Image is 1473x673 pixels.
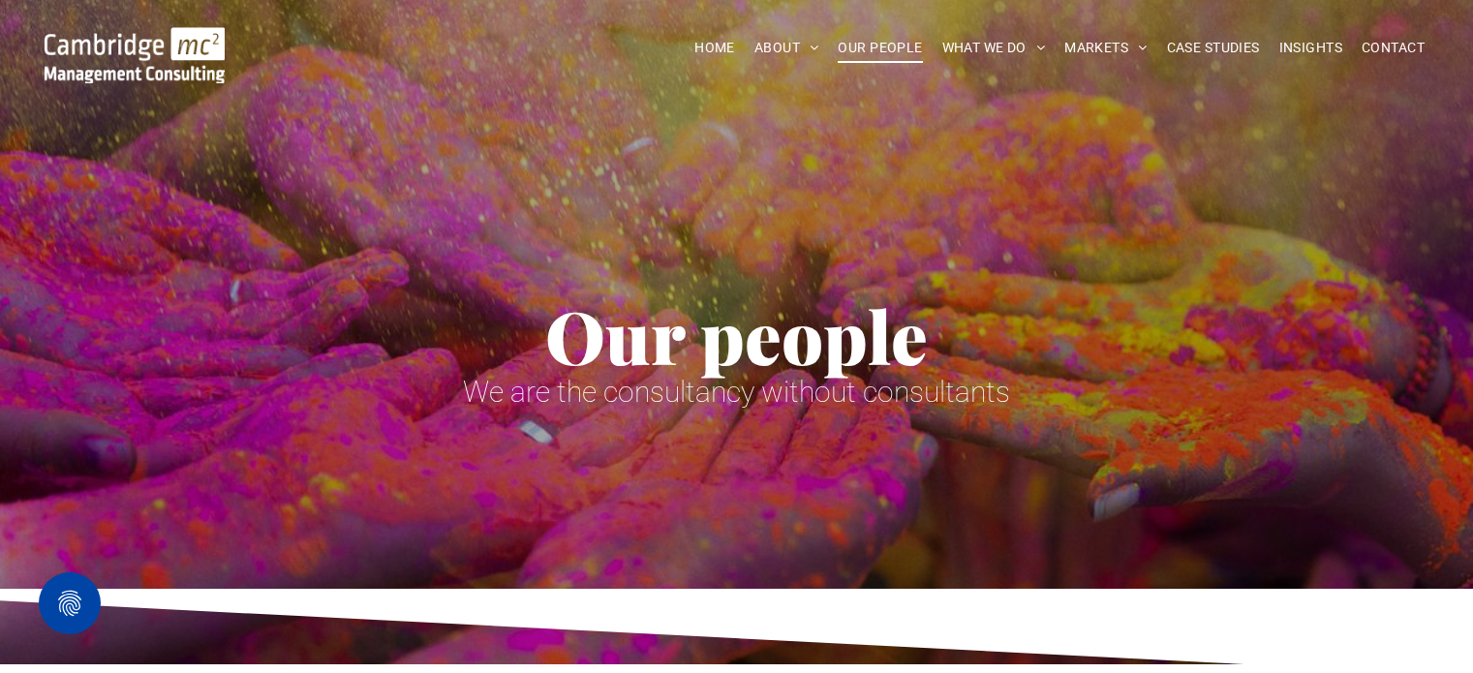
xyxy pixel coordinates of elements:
[828,33,932,63] a: OUR PEOPLE
[1270,33,1352,63] a: INSIGHTS
[1352,33,1434,63] a: CONTACT
[545,287,928,383] span: Our people
[745,33,829,63] a: ABOUT
[685,33,745,63] a: HOME
[1157,33,1270,63] a: CASE STUDIES
[1055,33,1156,63] a: MARKETS
[463,375,1010,409] span: We are the consultancy without consultants
[933,33,1056,63] a: WHAT WE DO
[45,27,225,83] img: Go to Homepage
